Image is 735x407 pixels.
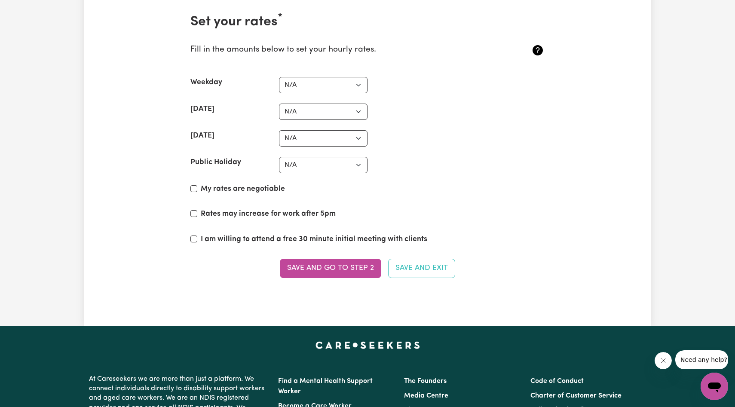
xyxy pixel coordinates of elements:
[530,392,622,399] a: Charter of Customer Service
[404,378,447,385] a: The Founders
[190,157,241,168] label: Public Holiday
[190,14,545,30] h2: Set your rates
[190,44,486,56] p: Fill in the amounts below to set your hourly rates.
[315,342,420,349] a: Careseekers home page
[530,378,584,385] a: Code of Conduct
[190,130,214,141] label: [DATE]
[675,350,728,369] iframe: Message from company
[404,392,448,399] a: Media Centre
[201,208,336,220] label: Rates may increase for work after 5pm
[190,104,214,115] label: [DATE]
[201,234,427,245] label: I am willing to attend a free 30 minute initial meeting with clients
[701,373,728,400] iframe: Button to launch messaging window
[190,77,222,88] label: Weekday
[280,259,381,278] button: Save and go to Step 2
[201,184,285,195] label: My rates are negotiable
[278,378,373,395] a: Find a Mental Health Support Worker
[388,259,455,278] button: Save and Exit
[655,352,672,369] iframe: Close message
